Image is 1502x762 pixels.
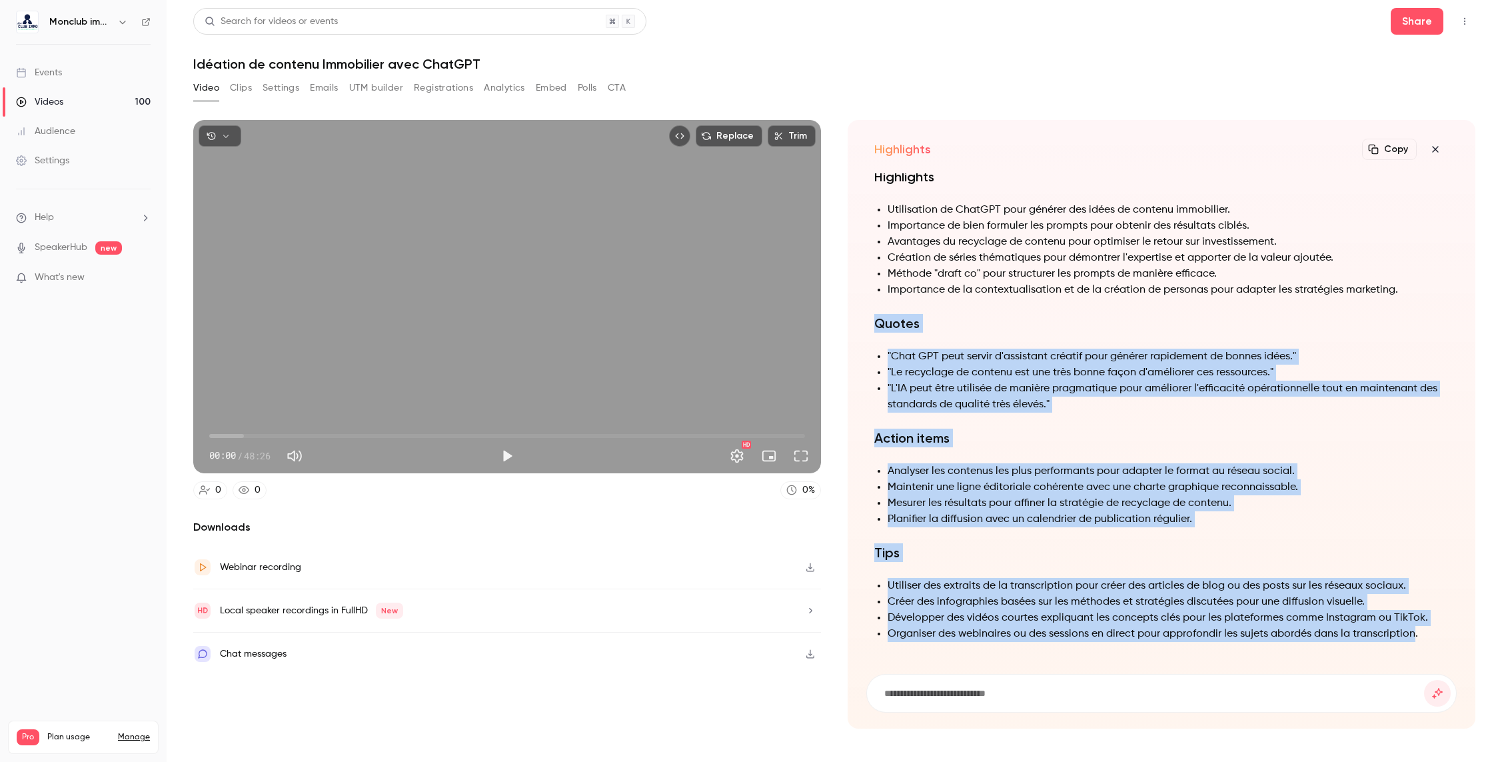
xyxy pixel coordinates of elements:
[578,77,597,99] button: Polls
[874,141,931,157] h2: Highlights
[888,250,1449,266] li: Création de séries thématiques pour démontrer l'expertise et apporter de la valeur ajoutée.
[233,481,267,499] a: 0
[802,483,815,497] div: 0 %
[888,349,1449,365] li: "Chat GPT peut servir d'assistant créatif pour générer rapidement de bonnes idées."
[17,729,39,745] span: Pro
[888,463,1449,479] li: Analyser les contenus les plus performants pour adapter le format au réseau social.
[874,314,1449,333] h1: Quotes
[193,56,1475,72] h1: Idéation de contenu Immobilier avec ChatGPT
[696,125,762,147] button: Replace
[888,234,1449,250] li: Avantages du recyclage de contenu pour optimiser le retour sur investissement.
[244,449,271,463] span: 48:26
[742,441,751,449] div: HD
[47,732,110,743] span: Plan usage
[874,167,1449,186] h1: Highlights
[220,646,287,662] div: Chat messages
[888,218,1449,234] li: Importance de bien formuler les prompts pour obtenir des résultats ciblés.
[888,202,1449,218] li: Utilisation de ChatGPT pour générer des idées de contenu immobilier.
[230,77,252,99] button: Clips
[49,15,112,29] h6: Monclub immo
[1454,11,1475,32] button: Top Bar Actions
[17,11,38,33] img: Monclub immo
[888,266,1449,282] li: Méthode "draft co" pour structurer les prompts de manière efficace.
[756,443,782,469] button: Turn on miniplayer
[349,77,403,99] button: UTM builder
[788,443,814,469] button: Full screen
[16,95,63,109] div: Videos
[209,449,271,463] div: 00:00
[724,443,750,469] button: Settings
[888,381,1449,413] li: "L'IA peut être utilisée de manière pragmatique pour améliorer l'efficacité opérationnelle tout e...
[874,429,1449,447] h1: Action items
[118,732,150,743] a: Manage
[1362,139,1417,160] button: Copy
[888,479,1449,495] li: Maintenir une ligne éditoriale cohérente avec une charte graphique reconnaissable.
[281,443,308,469] button: Mute
[35,271,85,285] span: What's new
[135,272,151,284] iframe: Noticeable Trigger
[888,626,1449,642] li: Organiser des webinaires ou des sessions en direct pour approfondir les sujets abordés dans la tr...
[1391,8,1443,35] button: Share
[376,603,403,619] span: New
[263,77,299,99] button: Settings
[215,483,221,497] div: 0
[608,77,626,99] button: CTA
[220,559,301,575] div: Webinar recording
[95,241,122,255] span: new
[35,241,87,255] a: SpeakerHub
[888,511,1449,527] li: Planifier la diffusion avec un calendrier de publication régulier.
[193,519,821,535] h2: Downloads
[310,77,338,99] button: Emails
[494,443,520,469] button: Play
[874,543,1449,562] h1: Tips
[237,449,243,463] span: /
[669,125,690,147] button: Embed video
[780,481,821,499] a: 0%
[193,481,227,499] a: 0
[193,77,219,99] button: Video
[16,154,69,167] div: Settings
[888,610,1449,626] li: Développer des vidéos courtes expliquant les concepts clés pour les plateformes comme Instagram o...
[888,578,1449,594] li: Utiliser des extraits de la transcription pour créer des articles de blog ou des posts sur les ré...
[205,15,338,29] div: Search for videos or events
[888,282,1449,298] li: Importance de la contextualisation et de la création de personas pour adapter les stratégies mark...
[484,77,525,99] button: Analytics
[768,125,816,147] button: Trim
[414,77,473,99] button: Registrations
[888,365,1449,381] li: "Le recyclage de contenu est une très bonne façon d'améliorer ces ressources."
[35,211,54,225] span: Help
[536,77,567,99] button: Embed
[255,483,261,497] div: 0
[16,125,75,138] div: Audience
[209,449,236,463] span: 00:00
[16,66,62,79] div: Events
[888,495,1449,511] li: Mesurer les résultats pour affiner la stratégie de recyclage de contenu.
[220,603,403,619] div: Local speaker recordings in FullHD
[16,211,151,225] li: help-dropdown-opener
[888,594,1449,610] li: Créer des infographies basées sur les méthodes et stratégies discutées pour une diffusion visuelle.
